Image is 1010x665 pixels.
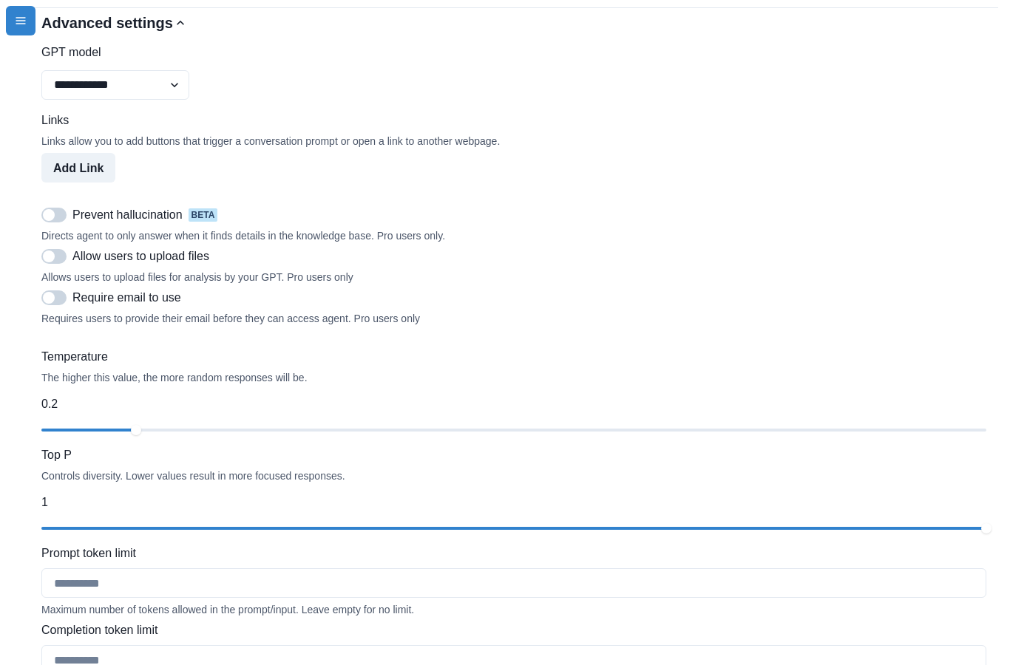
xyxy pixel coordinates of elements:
p: Prevent hallucination [72,206,183,224]
label: Top P [41,446,977,464]
div: slider-ex-1 [131,425,141,435]
label: Prompt token limit [41,545,977,562]
div: Requires users to provide their email before they can access agent. Pro users only [41,313,986,324]
div: slider-ex-2 [981,523,992,533]
p: Require email to use [72,289,181,307]
div: Allows users to upload files for analysis by your GPT. Pro users only [41,271,986,283]
div: Links allow you to add buttons that trigger a conversation prompt or open a link to another webpage. [41,135,986,147]
label: Completion token limit [41,621,977,639]
span: beta [189,208,218,222]
button: Advanced settings [30,8,998,38]
div: Maximum number of tokens allowed in the prompt/input. Leave empty for no limit. [41,604,986,615]
div: Directs agent to only answer when it finds details in the knowledge base. Pro users only. [41,230,986,242]
div: Controls diversity. Lower values result in more focused responses. [41,470,986,482]
button: menu-icon [6,6,35,35]
label: Temperature [41,348,977,366]
label: Links [41,112,977,129]
p: 1 [41,494,986,511]
div: The higher this value, the more random responses will be. [41,372,986,383]
button: Add Link [41,153,115,183]
p: 0.2 [41,395,986,413]
h2: Advanced settings [41,14,173,32]
label: GPT model [41,44,977,61]
p: Allow users to upload files [72,248,209,265]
